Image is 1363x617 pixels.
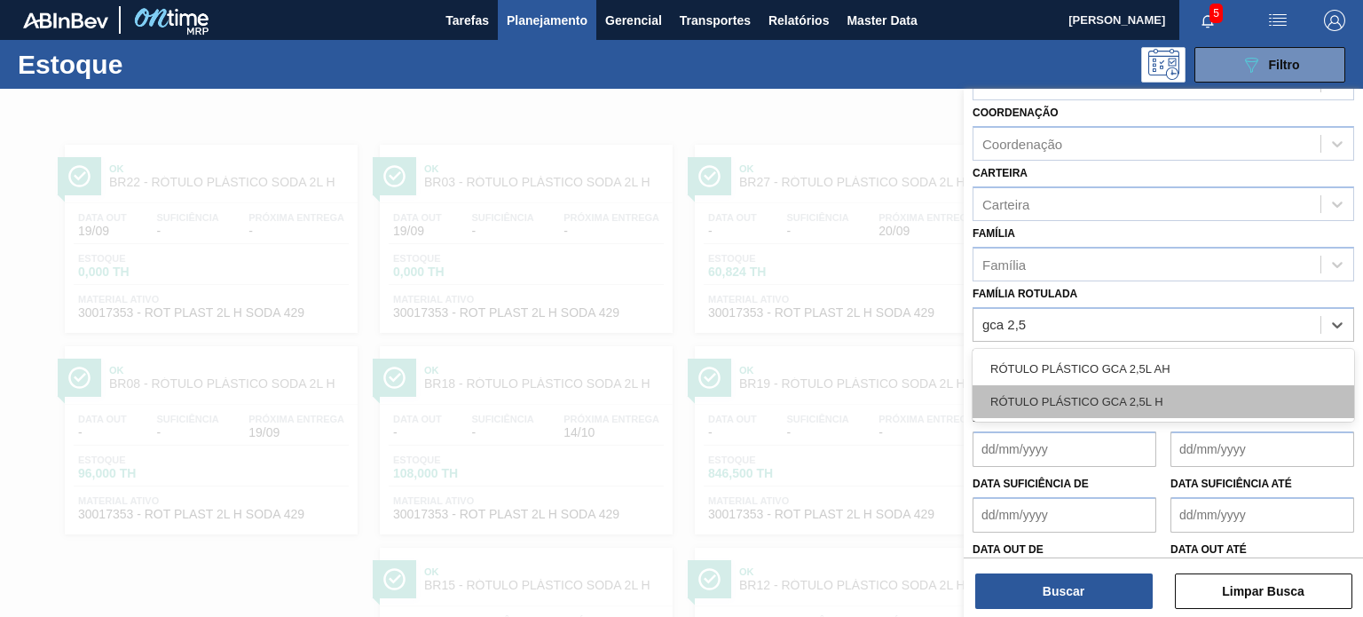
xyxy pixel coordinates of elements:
[982,196,1029,211] div: Carteira
[973,227,1015,240] label: Família
[605,10,662,31] span: Gerencial
[1324,10,1345,31] img: Logout
[1179,8,1236,33] button: Notificações
[1269,58,1300,72] span: Filtro
[982,137,1062,152] div: Coordenação
[1194,47,1345,83] button: Filtro
[680,10,751,31] span: Transportes
[1170,497,1354,533] input: dd/mm/yyyy
[23,12,108,28] img: TNhmsLtSVTkK8tSr43FrP2fwEKptu5GPRR3wAAAABJRU5ErkJggg==
[1141,47,1186,83] div: Pogramando: nenhum usuário selecionado
[847,10,917,31] span: Master Data
[973,385,1354,418] div: RÓTULO PLÁSTICO GCA 2,5L H
[973,352,1354,385] div: RÓTULO PLÁSTICO GCA 2,5L AH
[1209,4,1223,23] span: 5
[973,107,1059,119] label: Coordenação
[973,348,1061,360] label: Material ativo
[18,54,272,75] h1: Estoque
[982,257,1026,272] div: Família
[768,10,829,31] span: Relatórios
[973,497,1156,533] input: dd/mm/yyyy
[973,478,1089,490] label: Data suficiência de
[973,167,1028,179] label: Carteira
[973,288,1077,300] label: Família Rotulada
[1170,478,1292,490] label: Data suficiência até
[507,10,587,31] span: Planejamento
[973,543,1044,556] label: Data out de
[1267,10,1288,31] img: userActions
[1170,431,1354,467] input: dd/mm/yyyy
[445,10,489,31] span: Tarefas
[1170,543,1247,556] label: Data out até
[973,431,1156,467] input: dd/mm/yyyy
